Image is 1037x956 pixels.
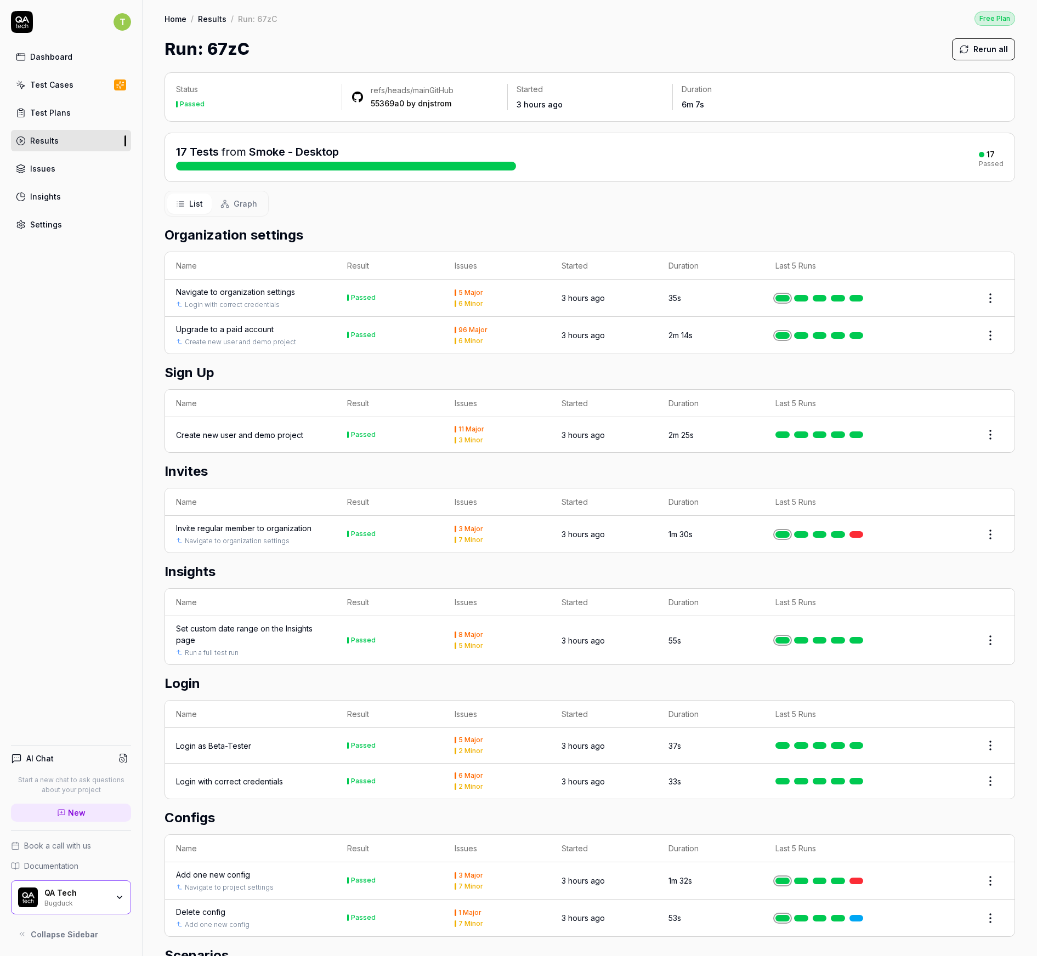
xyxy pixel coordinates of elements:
[764,589,907,616] th: Last 5 Runs
[371,85,454,96] div: GitHub
[444,252,551,280] th: Issues
[351,742,376,749] div: Passed
[176,429,303,441] a: Create new user and demo project
[68,807,86,818] span: New
[11,214,131,235] a: Settings
[979,161,1004,167] div: Passed
[458,537,483,543] div: 7 Minor
[165,225,1015,245] h2: Organization settings
[176,323,274,335] a: Upgrade to a paid account
[165,674,1015,693] h2: Login
[180,101,205,107] div: Passed
[458,642,483,649] div: 5 Minor
[562,530,605,539] time: 3 hours ago
[764,835,907,862] th: Last 5 Runs
[234,198,257,209] span: Graph
[336,701,443,728] th: Result
[11,186,131,207] a: Insights
[11,46,131,67] a: Dashboard
[517,84,664,95] p: Started
[24,840,91,851] span: Book a call with us
[176,776,283,787] a: Login with correct credentials
[165,589,336,616] th: Name
[185,536,290,546] a: Navigate to organization settings
[562,636,605,645] time: 3 hours ago
[351,877,376,884] div: Passed
[191,13,194,24] div: /
[551,589,658,616] th: Started
[562,331,605,340] time: 3 hours ago
[458,737,483,743] div: 5 Major
[458,338,483,344] div: 6 Minor
[458,748,483,754] div: 2 Minor
[551,835,658,862] th: Started
[458,289,483,296] div: 5 Major
[668,331,693,340] time: 2m 14s
[517,100,563,109] time: 3 hours ago
[212,194,266,214] button: Graph
[458,909,481,916] div: 1 Major
[562,777,605,786] time: 3 hours ago
[31,929,98,940] span: Collapse Sidebar
[189,198,203,209] span: List
[165,835,336,862] th: Name
[198,13,226,24] a: Results
[11,158,131,179] a: Issues
[668,636,681,645] time: 55s
[351,778,376,784] div: Passed
[185,883,274,892] a: Navigate to project settings
[11,130,131,151] a: Results
[551,390,658,417] th: Started
[458,526,483,532] div: 3 Major
[165,808,1015,828] h2: Configs
[11,860,131,872] a: Documentation
[458,327,488,333] div: 96 Major
[185,300,280,310] a: Login with correct credentials
[668,876,692,885] time: 1m 32s
[562,293,605,303] time: 3 hours ago
[987,150,995,160] div: 17
[114,13,131,31] span: T
[458,300,483,307] div: 6 Minor
[668,430,694,440] time: 2m 25s
[444,589,551,616] th: Issues
[658,835,764,862] th: Duration
[562,430,605,440] time: 3 hours ago
[176,869,250,880] a: Add one new config
[351,531,376,537] div: Passed
[176,623,325,646] div: Set custom date range on the Insights page
[44,898,108,907] div: Bugduck
[351,332,376,338] div: Passed
[30,219,62,230] div: Settings
[176,522,311,534] a: Invite regular member to organization
[44,888,108,898] div: QA Tech
[165,13,186,24] a: Home
[165,252,336,280] th: Name
[458,783,483,790] div: 2 Minor
[238,13,277,24] div: Run: 67zC
[336,835,443,862] th: Result
[952,38,1015,60] button: Rerun all
[351,294,376,301] div: Passed
[764,252,907,280] th: Last 5 Runs
[444,390,551,417] th: Issues
[176,906,225,918] div: Delete config
[444,835,551,862] th: Issues
[974,12,1015,26] div: Free Plan
[562,913,605,923] time: 3 hours ago
[458,426,484,433] div: 11 Major
[336,488,443,516] th: Result
[18,887,38,907] img: QA Tech Logo
[176,286,295,298] a: Navigate to organization settings
[176,740,251,752] a: Login as Beta-Tester
[167,194,212,214] button: List
[562,876,605,885] time: 3 hours ago
[336,390,443,417] th: Result
[458,437,483,443] div: 3 Minor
